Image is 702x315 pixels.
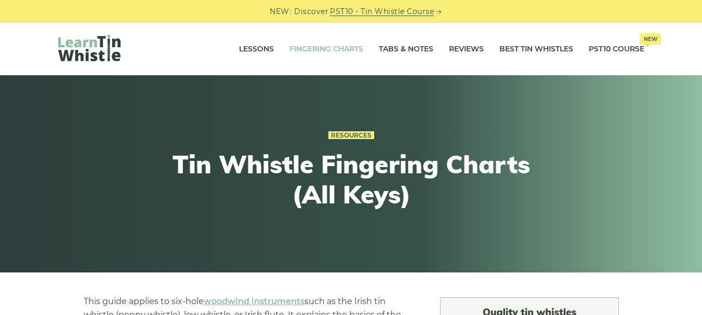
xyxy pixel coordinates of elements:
[58,35,121,61] img: LearnTinWhistle.com
[204,296,304,306] a: woodwind instruments
[449,36,484,62] a: Reviews
[589,36,644,62] a: PST10 CourseNew
[239,36,274,62] a: Lessons
[289,36,363,62] a: Fingering Charts
[160,149,542,209] h1: Tin Whistle Fingering Charts (All Keys)
[640,33,661,45] span: New
[328,131,374,140] a: Resources
[379,36,433,62] a: Tabs & Notes
[499,36,573,62] a: Best Tin Whistles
